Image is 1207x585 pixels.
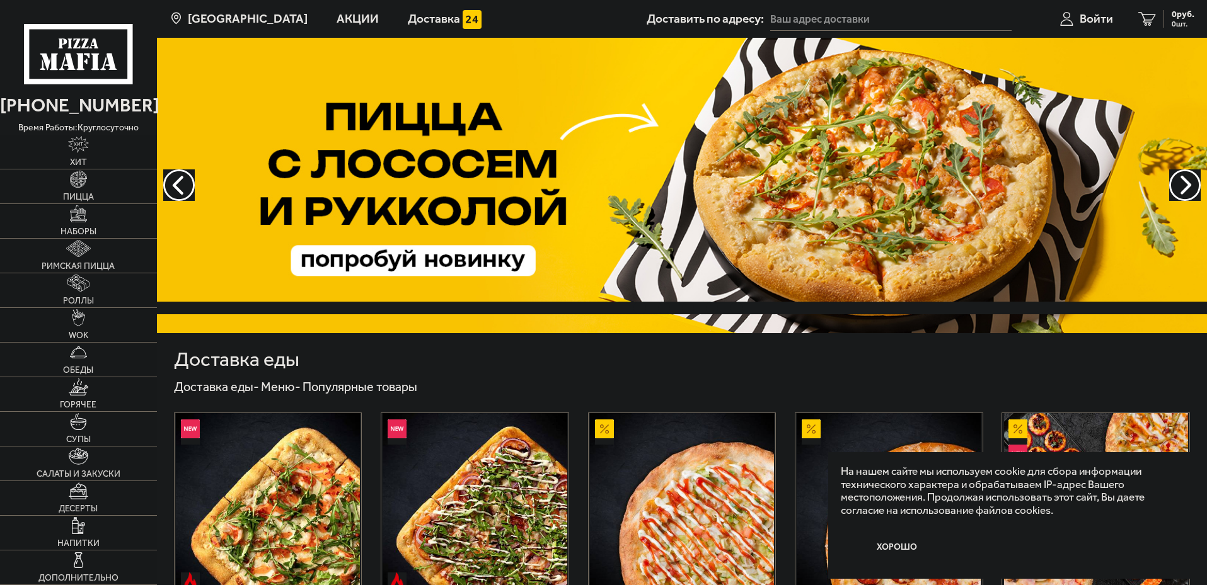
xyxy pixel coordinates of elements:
span: Доставка [408,13,460,25]
button: точки переключения [731,302,742,314]
span: Обеды [63,366,93,375]
span: Супы [66,435,91,444]
span: Салаты и закуски [37,470,120,479]
button: предыдущий [1169,169,1201,201]
span: Наборы [61,227,96,236]
img: Новинка [181,419,200,438]
span: Горячее [60,400,96,409]
span: Доставить по адресу: [647,13,770,25]
img: Новинка [388,419,407,438]
span: Десерты [59,504,98,513]
button: точки переключения [633,302,645,314]
span: WOK [69,331,88,340]
span: Роллы [63,297,94,305]
button: следующий [163,169,195,201]
input: Ваш адрес доставки [770,8,1012,31]
a: Меню- [261,379,301,394]
img: 15daf4d41897b9f0e9f617042186c801.svg [463,10,482,29]
img: Акционный [802,419,821,438]
button: точки переключения [658,302,670,314]
span: Римская пицца [42,262,115,271]
span: [GEOGRAPHIC_DATA] [188,13,308,25]
span: Пицца [63,193,94,202]
span: Хит [70,158,87,167]
img: Новинка [1008,445,1027,463]
span: Дополнительно [38,574,118,582]
button: точки переключения [682,302,694,314]
span: 0 шт. [1172,20,1194,28]
div: Популярные товары [303,379,417,395]
span: Напитки [57,539,100,548]
button: точки переключения [706,302,718,314]
img: Акционный [595,419,614,438]
span: 0 руб. [1172,10,1194,19]
p: На нашем сайте мы используем cookie для сбора информации технического характера и обрабатываем IP... [841,465,1170,517]
a: Доставка еды- [174,379,259,394]
span: Акции [337,13,379,25]
img: Акционный [1008,419,1027,438]
button: Хорошо [841,529,954,567]
span: Войти [1080,13,1113,25]
h1: Доставка еды [174,349,299,370]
